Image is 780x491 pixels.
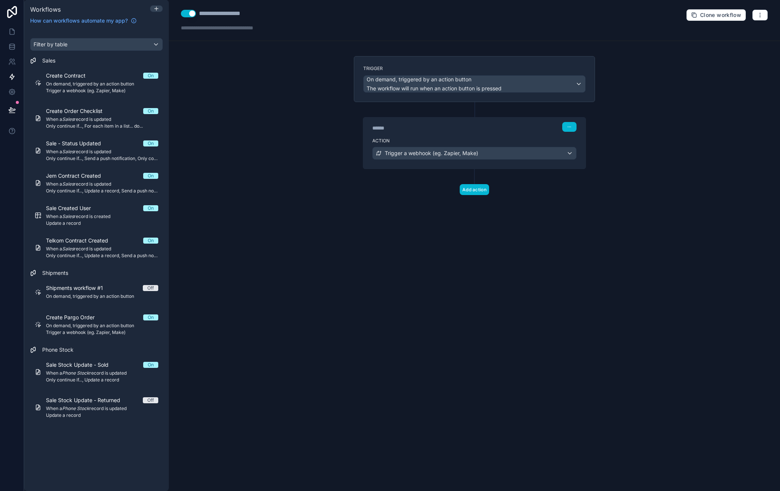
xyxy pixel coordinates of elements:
[46,220,158,226] span: Update a record
[148,140,154,146] div: On
[46,314,104,321] span: Create Pargo Order
[42,57,55,64] span: Sales
[27,17,140,24] a: How can workflows automate my app?
[46,284,112,292] span: Shipments workflow #1
[30,309,163,340] a: Create Pargo OrderOnOn demand, triggered by an action buttonTrigger a webhook (eg. Zapier, Make)
[700,12,741,18] span: Clone workflow
[46,406,158,412] span: When a record is updated
[62,213,74,219] em: Sales
[148,108,154,114] div: On
[62,149,74,154] em: Sales
[30,67,163,98] a: Create ContractOnOn demand, triggered by an action buttonTrigger a webhook (eg. Zapier, Make)
[46,213,158,220] span: When a record is created
[46,107,112,115] span: Create Order Checklist
[30,6,61,13] span: Workflows
[46,204,100,212] span: Sale Created User
[30,200,163,231] a: Sale Created UserOnWhen aSalesrecord is createdUpdate a record
[147,397,154,403] div: Off
[46,149,158,155] span: When a record is updated
[46,123,158,129] span: Only continue if..., For each item in a list... do...
[30,168,163,198] a: Jem Contract CreatedOnWhen aSalesrecord is updatedOnly continue if..., Update a record, Send a pu...
[46,88,158,94] span: Trigger a webhook (eg. Zapier, Make)
[148,205,154,211] div: On
[148,173,154,179] div: On
[46,188,158,194] span: Only continue if..., Update a record, Send a push notification
[367,85,502,91] span: The workflow will run when an action button is pressed
[42,346,73,354] span: Phone Stock
[46,361,118,369] span: Sale Stock Update - Sold
[46,140,110,147] span: Sale - Status Updated
[30,357,163,387] a: Sale Stock Update - SoldOnWhen aPhone Stockrecord is updatedOnly continue if..., Update a record
[30,103,163,134] a: Create Order ChecklistOnWhen aSalesrecord is updatedOnly continue if..., For each item in a list....
[372,138,577,144] label: Action
[686,9,746,21] button: Clone workflow
[147,285,154,291] div: Off
[24,29,169,491] div: scrollable content
[46,253,158,259] span: Only continue if..., Update a record, Send a push notification
[62,181,74,187] em: Sales
[363,66,586,72] label: Trigger
[42,269,68,277] span: Shipments
[62,370,89,376] em: Phone Stock
[46,156,158,162] span: Only continue if..., Send a push notification, Only continue if..., Trigger a webhook (eg. Zapier...
[46,237,117,244] span: Telkom Contract Created
[62,246,74,252] em: Sales
[46,116,158,122] span: When a record is updated
[460,184,489,195] button: Add action
[367,76,471,83] span: On demand, triggered by an action button
[30,280,163,305] a: Shipments workflow #1OffOn demand, triggered by an action button
[30,135,163,166] a: Sale - Status UpdatedOnWhen aSalesrecord is updatedOnly continue if..., Send a push notification,...
[46,396,129,404] span: Sale Stock Update - Returned
[46,412,158,418] span: Update a record
[30,392,163,423] a: Sale Stock Update - ReturnedOffWhen aPhone Stockrecord is updatedUpdate a record
[148,238,154,244] div: On
[46,377,158,383] span: Only continue if..., Update a record
[148,362,154,368] div: On
[46,81,158,87] span: On demand, triggered by an action button
[372,147,577,160] button: Trigger a webhook (eg. Zapier, Make)
[62,116,74,122] em: Sales
[62,406,89,411] em: Phone Stock
[46,181,158,187] span: When a record is updated
[46,246,158,252] span: When a record is updated
[385,149,478,157] span: Trigger a webhook (eg. Zapier, Make)
[148,314,154,320] div: On
[46,329,158,335] span: Trigger a webhook (eg. Zapier, Make)
[46,72,95,79] span: Create Contract
[46,293,158,299] span: On demand, triggered by an action button
[363,75,586,93] button: On demand, triggered by an action buttonThe workflow will run when an action button is pressed
[46,323,158,329] span: On demand, triggered by an action button
[34,41,67,47] span: Filter by table
[30,38,163,51] button: Filter by table
[46,172,110,180] span: Jem Contract Created
[46,370,158,376] span: When a record is updated
[30,17,128,24] span: How can workflows automate my app?
[30,232,163,263] a: Telkom Contract CreatedOnWhen aSalesrecord is updatedOnly continue if..., Update a record, Send a...
[148,73,154,79] div: On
